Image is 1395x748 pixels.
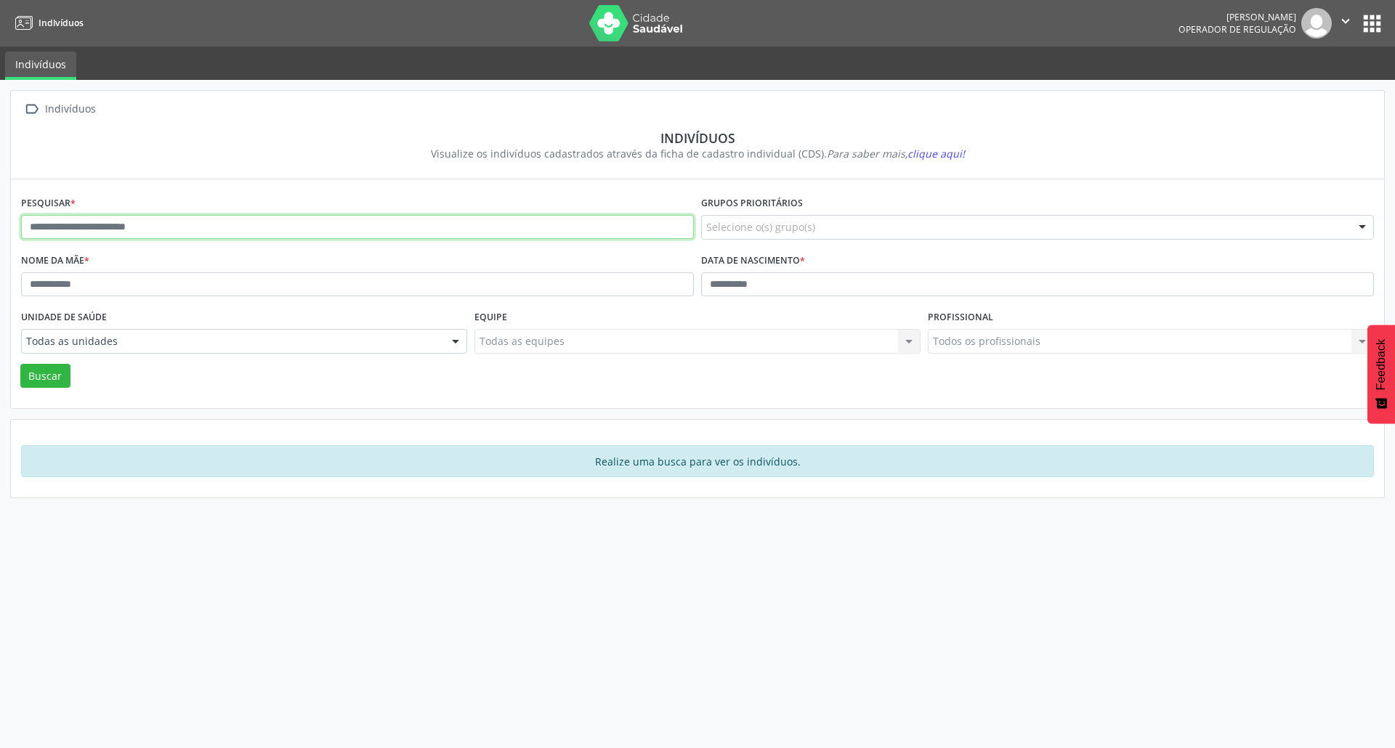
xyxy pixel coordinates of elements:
[21,445,1374,477] div: Realize uma busca para ver os indivíduos.
[26,334,437,349] span: Todas as unidades
[42,99,98,120] div: Indivíduos
[20,364,70,389] button: Buscar
[1338,13,1354,29] i: 
[31,146,1364,161] div: Visualize os indivíduos cadastrados através da ficha de cadastro individual (CDS).
[1367,325,1395,423] button: Feedback - Mostrar pesquisa
[701,192,803,215] label: Grupos prioritários
[21,306,107,329] label: Unidade de saúde
[10,11,84,35] a: Indivíduos
[701,250,805,272] label: Data de nascimento
[1332,8,1359,38] button: 
[31,130,1364,146] div: Indivíduos
[1301,8,1332,38] img: img
[1178,11,1296,23] div: [PERSON_NAME]
[1178,23,1296,36] span: Operador de regulação
[21,99,42,120] i: 
[21,99,98,120] a:  Indivíduos
[907,147,965,160] span: clique aqui!
[21,192,76,215] label: Pesquisar
[21,250,89,272] label: Nome da mãe
[1375,339,1388,390] span: Feedback
[706,219,815,235] span: Selecione o(s) grupo(s)
[1359,11,1385,36] button: apps
[474,306,507,329] label: Equipe
[39,17,84,29] span: Indivíduos
[928,306,993,329] label: Profissional
[5,52,76,80] a: Indivíduos
[827,147,965,160] i: Para saber mais,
